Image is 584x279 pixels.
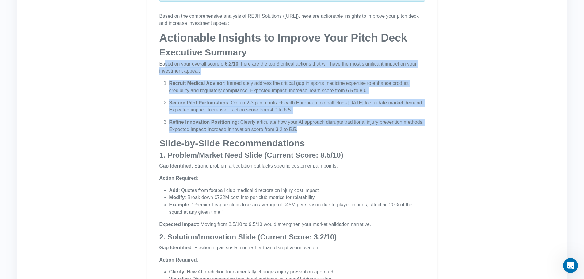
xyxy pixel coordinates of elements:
[169,201,425,216] li: : "Premier League clubs lose an average of £45M per season due to player injuries, affecting 20% ...
[169,119,425,133] p: : Clearly articulate how your AI approach disrupts traditional injury prevention methods. Expecte...
[159,244,425,251] p: : Positioning as sustaining rather than disruptive innovation.
[563,258,578,273] iframe: Intercom live chat
[169,119,238,125] strong: Refine Innovation Positioning
[159,245,192,250] strong: Gap Identified
[169,100,228,105] strong: Secure Pilot Partnerships
[159,256,425,264] p: :
[169,194,425,201] li: : Break down €732M cost into per-club metrics for relatability
[169,202,189,207] strong: Example
[159,163,192,168] strong: Gap Identified
[159,32,425,44] h1: Actionable Insights to Improve Your Pitch Deck
[169,269,184,274] strong: Clarify
[169,188,179,193] strong: Add
[225,61,238,66] strong: 6.2/10
[169,99,425,114] p: : Obtain 2-3 pilot contracts with European football clubs [DATE] to validate market demand. Expec...
[169,268,425,276] li: : How AI prediction fundamentally changes injury prevention approach
[159,162,425,170] p: : Strong problem articulation but lacks specific customer pain points.
[159,233,425,241] h3: 2. Solution/Innovation Slide (Current Score: 3.2/10)
[169,195,185,200] strong: Modify
[169,80,425,94] p: : Immediately address the critical gap in sports medicine expertise to enhance product credibilit...
[169,187,425,194] li: : Quotes from football club medical directors on injury cost impact
[159,138,425,148] h2: Slide-by-Slide Recommendations
[159,175,425,182] p: :
[159,60,425,75] p: Based on your overall score of , here are the top 3 critical actions that will have the most sign...
[159,222,198,227] strong: Expected Impact
[159,257,197,262] strong: Action Required
[159,47,425,57] h2: Executive Summary
[159,13,425,27] p: Based on the comprehensive analysis of REJH Solutions ([URL]), here are actionable insights to im...
[159,175,197,181] strong: Action Required
[159,221,425,228] p: : Moving from 8.5/10 to 9.5/10 would strengthen your market validation narrative.
[169,81,224,86] strong: Recruit Medical Advisor
[159,151,425,159] h3: 1. Problem/Market Need Slide (Current Score: 8.5/10)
